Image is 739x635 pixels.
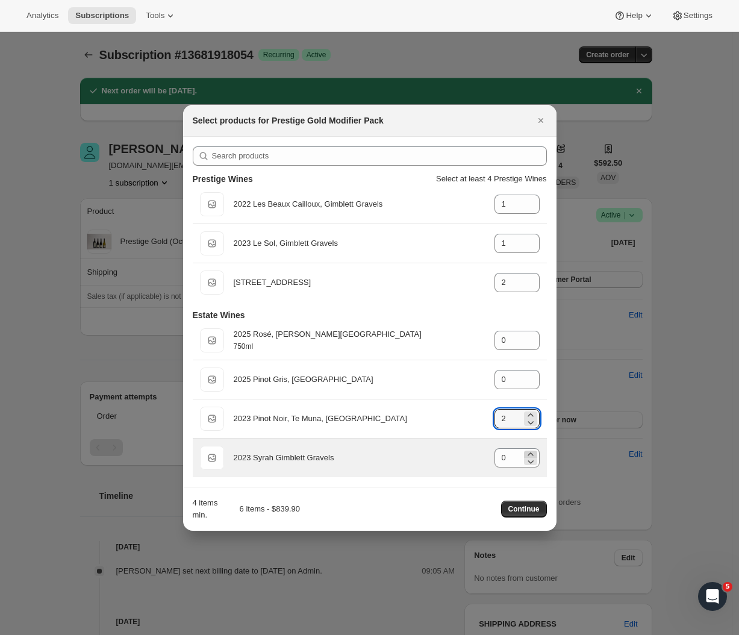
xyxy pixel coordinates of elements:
span: Settings [684,11,712,20]
div: 6 items - $839.90 [226,503,300,515]
div: 2025 Rosé, [PERSON_NAME][GEOGRAPHIC_DATA] [234,328,485,340]
span: Subscriptions [75,11,129,20]
span: Tools [146,11,164,20]
button: Continue [501,501,547,518]
h2: Select products for Prestige Gold Modifier Pack [193,114,384,127]
h3: Prestige Wines [193,173,253,185]
span: 5 [723,582,732,592]
div: 2025 Pinot Gris, [GEOGRAPHIC_DATA] [234,374,485,386]
button: Subscriptions [68,7,136,24]
iframe: Intercom live chat [698,582,727,611]
span: Help [626,11,642,20]
small: 750ml [234,342,254,351]
div: 2023 Le Sol, Gimblett Gravels [234,237,485,249]
span: Continue [508,504,540,514]
button: Help [606,7,661,24]
button: Analytics [19,7,66,24]
h3: Estate Wines [193,309,245,321]
p: Select at least 4 Prestige Wines [436,173,547,185]
div: 4 items min. [193,497,222,521]
div: 2023 Syrah Gimblett Gravels [234,452,485,464]
span: Analytics [27,11,58,20]
div: [STREET_ADDRESS] [234,277,485,289]
button: Close [532,112,549,129]
div: 2022 Les Beaux Cailloux, Gimblett Gravels [234,198,485,210]
button: Tools [139,7,184,24]
input: Search products [212,146,547,166]
div: 2023 Pinot Noir, Te Muna, [GEOGRAPHIC_DATA] [234,413,485,425]
button: Settings [664,7,720,24]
